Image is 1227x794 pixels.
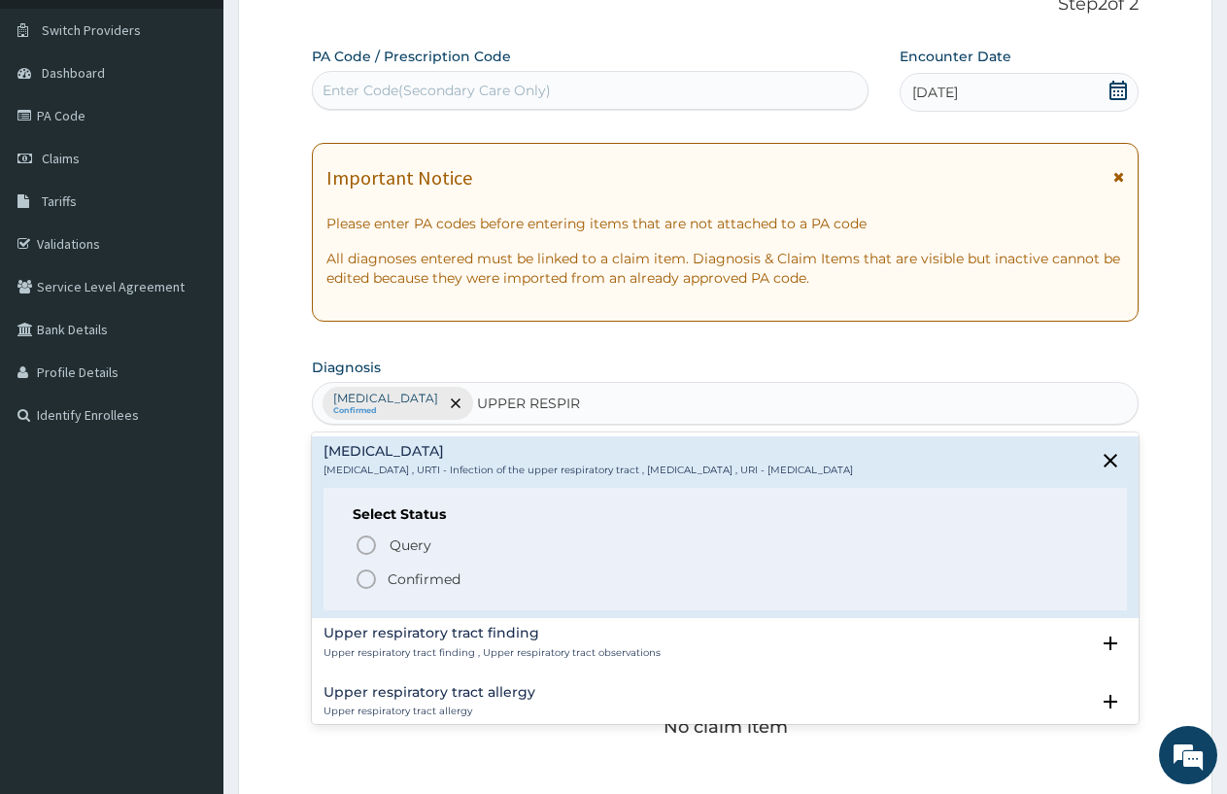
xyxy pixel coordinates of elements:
small: Confirmed [333,406,438,416]
i: status option filled [355,568,378,591]
label: Encounter Date [900,47,1011,66]
label: PA Code / Prescription Code [312,47,511,66]
i: status option query [355,534,378,557]
h4: Upper respiratory tract allergy [324,685,535,700]
p: [MEDICAL_DATA] [333,391,438,406]
img: d_794563401_company_1708531726252_794563401 [36,97,79,146]
p: All diagnoses entered must be linked to a claim item. Diagnosis & Claim Items that are visible bu... [326,249,1124,288]
p: Upper respiratory tract finding , Upper respiratory tract observations [324,646,661,660]
i: close select status [1099,449,1122,472]
h6: Select Status [353,507,1098,522]
span: We're online! [113,245,268,441]
span: Dashboard [42,64,105,82]
i: open select status [1099,632,1122,655]
span: Tariffs [42,192,77,210]
p: Upper respiratory tract allergy [324,705,535,718]
span: remove selection option [447,395,464,412]
span: Switch Providers [42,21,141,39]
span: Claims [42,150,80,167]
i: open select status [1099,690,1122,713]
span: Query [390,535,431,555]
h4: Upper respiratory tract finding [324,626,661,640]
div: Enter Code(Secondary Care Only) [323,81,551,100]
h4: [MEDICAL_DATA] [324,444,853,459]
p: Confirmed [388,570,460,589]
textarea: Type your message and hit 'Enter' [10,531,370,599]
label: Diagnosis [312,358,381,377]
p: No claim item [664,717,788,737]
div: Minimize live chat window [319,10,365,56]
p: Please enter PA codes before entering items that are not attached to a PA code [326,214,1124,233]
div: Chat with us now [101,109,326,134]
p: [MEDICAL_DATA] , URTI - Infection of the upper respiratory tract , [MEDICAL_DATA] , URI - [MEDICA... [324,464,853,477]
h1: Important Notice [326,167,472,189]
span: [DATE] [912,83,958,102]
